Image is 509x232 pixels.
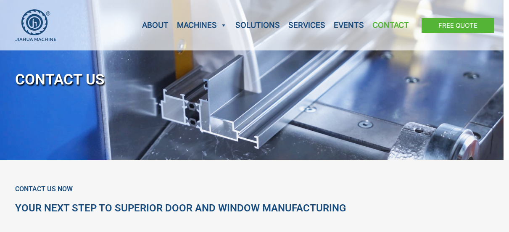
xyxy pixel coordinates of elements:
img: JH Aluminium Window & Door Processing Machines [15,9,57,42]
a: Free Quote [422,18,494,33]
h1: CONTACT US [15,66,494,93]
h6: Contact Us Now [15,185,494,193]
h2: Your Next Step to Superior Door and Window Manufacturing [15,202,494,215]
